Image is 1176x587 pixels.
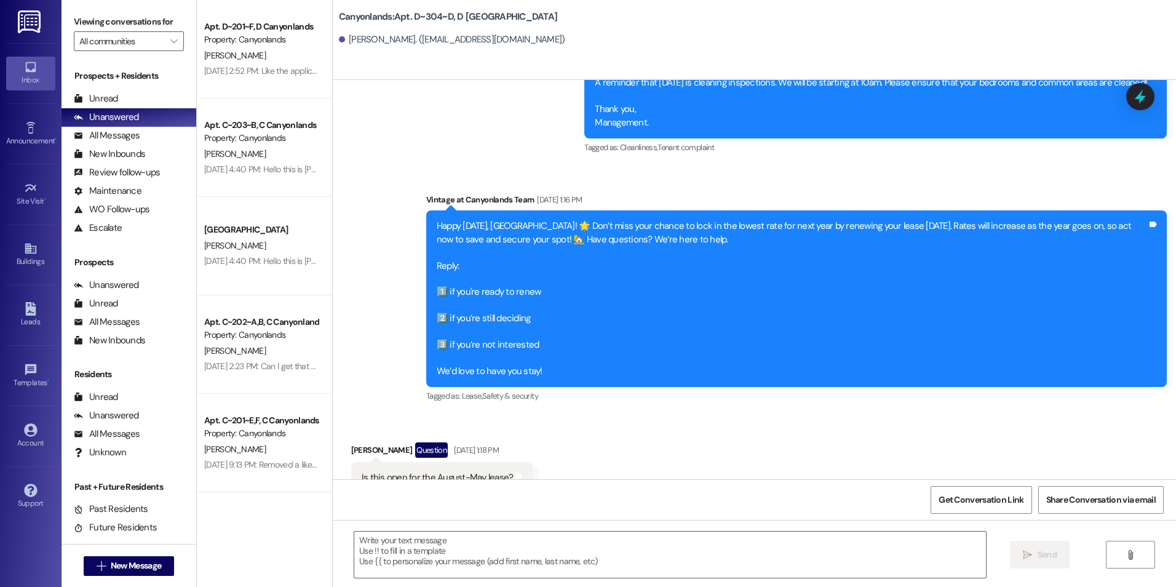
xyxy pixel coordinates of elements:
div: Residents [62,368,196,381]
span: Tenant complaint [658,142,714,153]
a: Account [6,420,55,453]
div: Unread [74,391,118,404]
div: Unanswered [74,111,139,124]
a: Buildings [6,238,55,271]
div: Past Residents [74,503,148,516]
span: [PERSON_NAME] [204,345,266,356]
span: • [44,195,46,204]
span: Lease , [462,391,482,401]
div: Future Residents [74,521,157,534]
span: • [55,135,57,143]
div: Hello, A reminder that [DATE] is cleaning inspections. We will be starting at 10am. Please ensure... [595,50,1147,129]
i:  [1023,550,1032,560]
div: Apt. C~203~B, C Canyonlands [204,119,318,132]
div: [PERSON_NAME]. ([EMAIL_ADDRESS][DOMAIN_NAME]) [339,33,565,46]
div: Happy [DATE], [GEOGRAPHIC_DATA]! 🌟 Don’t miss your chance to lock in the lowest rate for next yea... [437,220,1147,378]
span: [PERSON_NAME] [204,148,266,159]
div: [DATE] 2:23 PM: Can I get that code texted to me. There was no answer at the phone [204,361,506,372]
span: [PERSON_NAME] [204,50,266,61]
div: Apt. C~202~A,B, C Canyonlands [204,316,318,329]
div: Unknown [74,446,126,459]
a: Inbox [6,57,55,90]
span: [PERSON_NAME] [204,444,266,455]
div: New Inbounds [74,334,145,347]
div: Review follow-ups [74,166,160,179]
button: New Message [84,556,175,576]
div: Property: Canyonlands [204,33,318,46]
span: Get Conversation Link [939,493,1023,506]
div: Is this open for the August-May lease? [362,471,514,484]
button: Send [1010,541,1070,569]
div: Unread [74,297,118,310]
div: Prospects + Residents [62,70,196,82]
div: Past + Future Residents [62,481,196,493]
span: Safety & security [482,391,538,401]
div: Unread [74,92,118,105]
div: All Messages [74,428,140,441]
div: WO Follow-ups [74,203,149,216]
div: Tagged as: [426,387,1167,405]
i:  [170,36,177,46]
div: Escalate [74,222,122,234]
div: Prospects [62,256,196,269]
span: Share Conversation via email [1046,493,1156,506]
img: ResiDesk Logo [18,10,43,33]
a: Templates • [6,359,55,393]
div: Vintage at Canyonlands Team [426,193,1167,210]
div: [PERSON_NAME] [351,442,533,462]
span: Send [1038,548,1057,561]
i:  [1126,550,1135,560]
div: Tagged as: [584,138,1167,156]
div: All Messages [74,129,140,142]
div: Question [415,442,448,458]
div: All Messages [74,316,140,329]
div: Property: Canyonlands [204,132,318,145]
div: [DATE] 1:16 PM [534,193,582,206]
input: All communities [79,31,164,51]
div: [GEOGRAPHIC_DATA] [204,223,318,236]
div: Property: Canyonlands [204,329,318,341]
button: Share Conversation via email [1038,486,1164,514]
div: Unanswered [74,279,139,292]
span: • [47,377,49,385]
div: [DATE] 1:18 PM [451,444,499,457]
div: Property: Canyonlands [204,427,318,440]
label: Viewing conversations for [74,12,184,31]
div: Unanswered [74,409,139,422]
b: Canyonlands: Apt. D~304~D, D [GEOGRAPHIC_DATA] [339,10,557,23]
div: Apt. D~201~F, D Canyonlands [204,20,318,33]
button: Get Conversation Link [931,486,1031,514]
span: Cleanliness , [620,142,658,153]
div: Apt. C~201~E,F, C Canyonlands [204,414,318,427]
div: [DATE] 2:52 PM: Like the application fee? Deposit, etc [204,65,392,76]
div: New Inbounds [74,148,145,161]
span: New Message [111,559,161,572]
span: [PERSON_NAME] [204,240,266,251]
a: Leads [6,298,55,332]
a: Support [6,480,55,513]
i:  [97,561,106,571]
a: Site Visit • [6,178,55,211]
div: Maintenance [74,185,141,198]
